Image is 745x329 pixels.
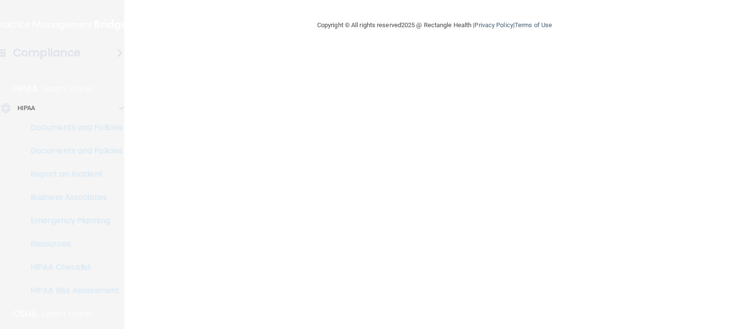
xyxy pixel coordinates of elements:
p: Emergency Planning [6,216,139,226]
p: Documents and Policies [6,146,139,156]
p: HIPAA Risk Assessment [6,286,139,296]
p: Resources [6,239,139,249]
p: HIPAA [17,102,35,114]
p: Learn More! [42,308,94,320]
p: HIPAA Checklist [6,263,139,272]
p: HIPAA [13,83,38,95]
p: Business Associates [6,193,139,202]
p: Documents and Policies [6,123,139,132]
a: Terms of Use [515,21,552,29]
p: Report an Incident [6,169,139,179]
p: OSHA [13,308,37,320]
a: Privacy Policy [474,21,513,29]
h4: Compliance [13,46,81,60]
p: Learn More! [43,83,94,95]
div: Copyright © All rights reserved 2025 @ Rectangle Health | | [258,10,612,41]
